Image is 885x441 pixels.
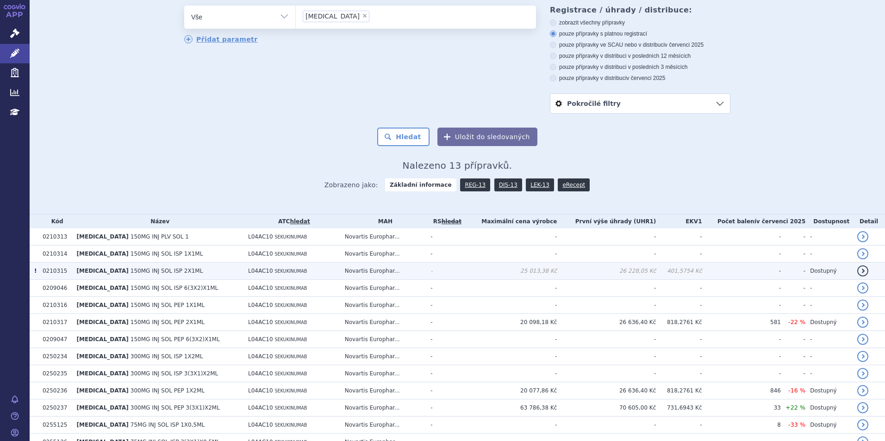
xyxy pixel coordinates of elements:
th: První výše úhrady (UHR1) [557,214,656,228]
th: Detail [853,214,885,228]
td: - [656,245,702,263]
th: Dostupnost [805,214,853,228]
td: Dostupný [805,263,853,280]
td: - [426,314,464,331]
th: Kód [38,214,72,228]
a: DIS-13 [494,178,522,191]
span: SEKUKINUMAB [274,251,307,257]
td: - [702,297,781,314]
td: 0209047 [38,331,72,348]
td: Novartis Europhar... [340,416,426,434]
a: vyhledávání neobsahuje žádnou platnou referenční skupinu [442,218,461,225]
del: hledat [442,218,461,225]
td: - [781,297,805,314]
td: 0250237 [38,399,72,416]
td: - [656,416,702,434]
span: v červenci 2025 [756,218,805,225]
td: - [557,280,656,297]
a: Přidat parametr [184,35,258,43]
span: 150MG INJ SOL ISP 2X1ML [131,268,203,274]
span: [MEDICAL_DATA] [77,387,129,394]
td: - [656,228,702,245]
td: Dostupný [805,416,853,434]
strong: Základní informace [385,178,456,191]
td: - [426,365,464,382]
a: detail [857,248,868,259]
td: 33 [702,399,781,416]
td: Novartis Europhar... [340,280,426,297]
td: Novartis Europhar... [340,314,426,331]
td: - [426,263,464,280]
a: detail [857,368,868,379]
td: - [781,365,805,382]
span: 75MG INJ SOL ISP 1X0,5ML [131,422,205,428]
span: SEKUKINUMAB [274,234,307,239]
label: pouze přípravky s platnou registrací [550,30,730,37]
span: SEKUKINUMAB [274,286,307,291]
span: [MEDICAL_DATA] [77,404,129,411]
td: Dostupný [805,399,853,416]
span: L04AC10 [248,422,273,428]
span: -33 % [788,421,805,428]
span: [MEDICAL_DATA] [77,370,129,377]
span: 300MG INJ SOL ISP 1X2ML [131,353,203,360]
th: Počet balení [702,214,806,228]
span: SEKUKINUMAB [274,354,307,359]
h3: Registrace / úhrady / distribuce: [550,6,730,14]
td: - [656,348,702,365]
a: Pokročilé filtry [550,94,730,113]
a: eRecept [558,178,590,191]
td: 63 786,38 Kč [464,399,557,416]
td: - [656,331,702,348]
label: pouze přípravky v distribuci v posledních 3 měsících [550,63,730,71]
th: ATC [243,214,340,228]
td: - [702,280,781,297]
td: - [805,228,853,245]
td: - [702,263,781,280]
td: - [656,280,702,297]
td: - [702,245,781,263]
td: - [805,348,853,365]
td: - [781,331,805,348]
td: Novartis Europhar... [340,245,426,263]
span: SEKUKINUMAB [274,320,307,325]
td: - [464,245,557,263]
td: - [464,331,557,348]
th: Maximální cena výrobce [464,214,557,228]
td: - [557,348,656,365]
span: SEKUKINUMAB [274,303,307,308]
a: detail [857,300,868,311]
td: 0210313 [38,228,72,245]
td: - [781,228,805,245]
td: - [557,245,656,263]
td: 20 098,18 Kč [464,314,557,331]
span: [MEDICAL_DATA] [77,233,129,240]
a: detail [857,265,868,276]
span: L04AC10 [248,251,273,257]
input: [MEDICAL_DATA] [372,10,377,22]
td: 26 636,40 Kč [557,314,656,331]
td: Novartis Europhar... [340,365,426,382]
td: - [805,280,853,297]
td: 581 [702,314,781,331]
td: 0250235 [38,365,72,382]
td: - [805,297,853,314]
span: [MEDICAL_DATA] [77,353,129,360]
td: - [781,348,805,365]
td: - [656,365,702,382]
td: Novartis Europhar... [340,382,426,399]
td: 25 013,38 Kč [464,263,557,280]
td: 846 [702,382,781,399]
span: [MEDICAL_DATA] [77,302,129,308]
td: - [557,228,656,245]
span: L04AC10 [248,285,273,291]
a: detail [857,231,868,242]
td: 0255125 [38,416,72,434]
td: - [426,245,464,263]
span: 150MG INJ SOL PEP 6(3X2)X1ML [131,336,220,343]
span: 150MG INJ PLV SOL 1 [131,233,189,240]
span: SEKUKINUMAB [274,269,307,274]
td: 26 636,40 Kč [557,382,656,399]
td: - [426,348,464,365]
span: [MEDICAL_DATA] [77,319,129,325]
